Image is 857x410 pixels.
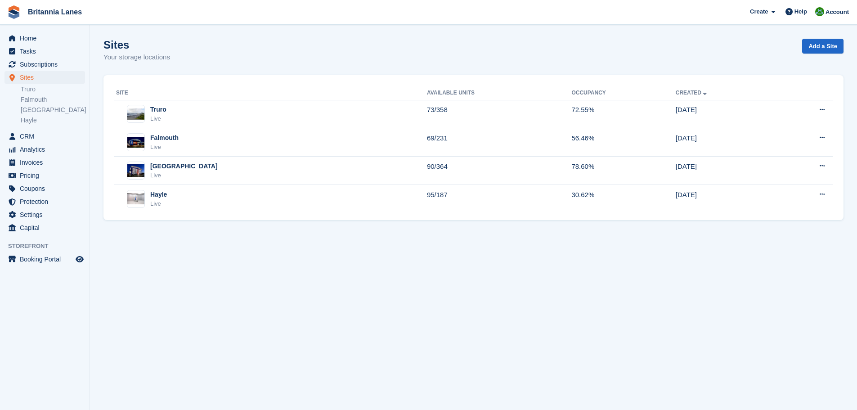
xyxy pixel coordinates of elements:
span: Coupons [20,182,74,195]
div: Hayle [150,190,167,199]
a: Created [676,90,709,96]
span: Create [750,7,768,16]
span: Protection [20,195,74,208]
td: 56.46% [571,128,675,157]
td: 69/231 [427,128,571,157]
td: [DATE] [676,185,775,213]
div: Live [150,171,218,180]
img: stora-icon-8386f47178a22dfd0bd8f6a31ec36ba5ce8667c1dd55bd0f319d3a0aa187defe.svg [7,5,21,19]
a: menu [4,32,85,45]
span: Account [826,8,849,17]
a: menu [4,208,85,221]
img: Image of Exeter site [127,164,144,177]
a: menu [4,156,85,169]
img: Image of Hayle site [127,193,144,205]
a: [GEOGRAPHIC_DATA] [21,106,85,114]
th: Available Units [427,86,571,100]
a: menu [4,221,85,234]
p: Your storage locations [103,52,170,63]
a: menu [4,169,85,182]
span: Booking Portal [20,253,74,266]
a: menu [4,71,85,84]
a: Add a Site [802,39,844,54]
span: Tasks [20,45,74,58]
span: Storefront [8,242,90,251]
a: menu [4,58,85,71]
a: Truro [21,85,85,94]
th: Site [114,86,427,100]
a: menu [4,195,85,208]
a: Britannia Lanes [24,5,85,19]
div: Live [150,114,166,123]
span: CRM [20,130,74,143]
a: menu [4,143,85,156]
td: [DATE] [676,157,775,185]
td: 78.60% [571,157,675,185]
span: Sites [20,71,74,84]
td: 90/364 [427,157,571,185]
div: Falmouth [150,133,179,143]
span: Capital [20,221,74,234]
span: Analytics [20,143,74,156]
a: menu [4,182,85,195]
td: [DATE] [676,128,775,157]
a: menu [4,45,85,58]
h1: Sites [103,39,170,51]
div: [GEOGRAPHIC_DATA] [150,162,218,171]
th: Occupancy [571,86,675,100]
a: Preview store [74,254,85,265]
td: 95/187 [427,185,571,213]
div: Live [150,143,179,152]
img: Image of Falmouth site [127,137,144,148]
td: 72.55% [571,100,675,128]
div: Truro [150,105,166,114]
div: Live [150,199,167,208]
td: 73/358 [427,100,571,128]
img: Matt Lane [815,7,824,16]
a: menu [4,130,85,143]
span: Help [794,7,807,16]
span: Settings [20,208,74,221]
a: Falmouth [21,95,85,104]
td: [DATE] [676,100,775,128]
a: menu [4,253,85,266]
span: Invoices [20,156,74,169]
span: Pricing [20,169,74,182]
img: Image of Truro site [127,108,144,120]
a: Hayle [21,116,85,125]
span: Subscriptions [20,58,74,71]
td: 30.62% [571,185,675,213]
span: Home [20,32,74,45]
